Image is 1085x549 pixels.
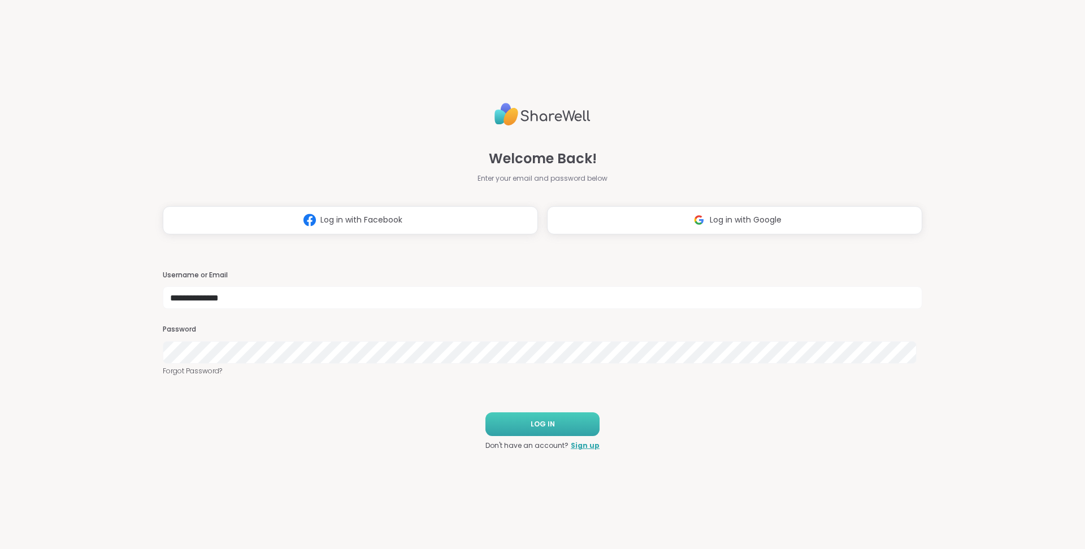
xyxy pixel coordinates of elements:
[571,441,600,451] a: Sign up
[485,441,568,451] span: Don't have an account?
[688,210,710,230] img: ShareWell Logomark
[320,214,402,226] span: Log in with Facebook
[489,149,597,169] span: Welcome Back!
[494,98,591,130] img: ShareWell Logo
[163,271,922,280] h3: Username or Email
[710,214,782,226] span: Log in with Google
[163,366,922,376] a: Forgot Password?
[163,206,538,234] button: Log in with Facebook
[163,325,922,334] h3: Password
[485,412,600,436] button: LOG IN
[531,419,555,429] span: LOG IN
[299,210,320,230] img: ShareWell Logomark
[547,206,922,234] button: Log in with Google
[478,173,607,184] span: Enter your email and password below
